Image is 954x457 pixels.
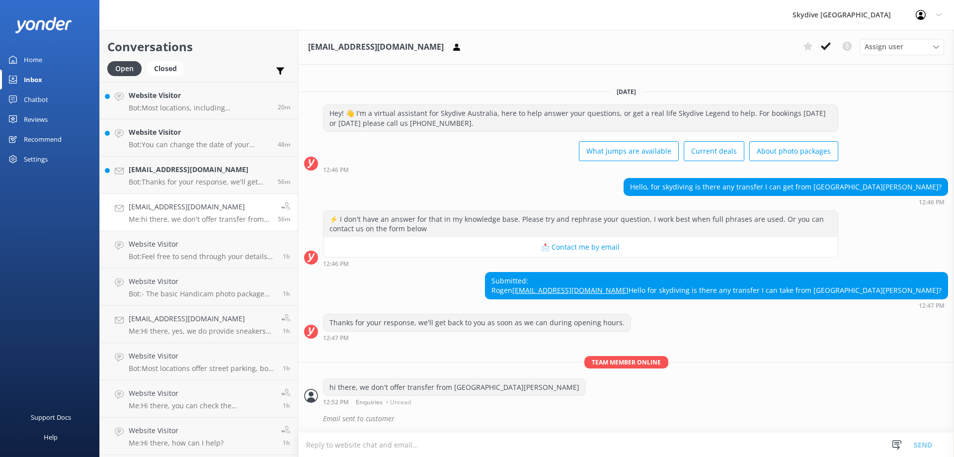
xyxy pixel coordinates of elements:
[129,215,270,224] p: Me: hi there, we don't offer transfer from [GEOGRAPHIC_DATA][PERSON_NAME]
[129,103,270,112] p: Bot: Most locations, including [GEOGRAPHIC_DATA], offer street parking, both paid and unpaid, but...
[107,37,290,56] h2: Conversations
[323,237,838,257] button: 📩 Contact me by email
[323,399,349,405] strong: 12:52 PM
[323,410,948,427] div: Email sent to customer
[100,343,298,380] a: Website VisitorBot:Most locations offer street parking, both paid and unpaid, but it is subject t...
[485,273,948,299] div: Submitted: Rogen Hello for skydiving is there any transfer I can take from [GEOGRAPHIC_DATA][PERS...
[919,303,945,309] strong: 12:47 PM
[323,166,838,173] div: Sep 18 2025 12:46pm (UTC +10:00) Australia/Brisbane
[147,63,189,74] a: Closed
[278,140,290,149] span: Sep 18 2025 01:00pm (UTC +10:00) Australia/Brisbane
[684,141,744,161] button: Current deals
[278,103,290,111] span: Sep 18 2025 01:28pm (UTC +10:00) Australia/Brisbane
[579,141,679,161] button: What jumps are available
[129,327,274,336] p: Me: Hi there, yes, we do provide sneakers at our drop zone
[323,260,838,267] div: Sep 18 2025 12:46pm (UTC +10:00) Australia/Brisbane
[356,399,383,405] span: Enquiries
[129,425,224,436] h4: Website Visitor
[100,82,298,119] a: Website VisitorBot:Most locations, including [GEOGRAPHIC_DATA], offer street parking, both paid a...
[44,427,58,447] div: Help
[31,407,71,427] div: Support Docs
[323,167,349,173] strong: 12:46 PM
[129,164,270,175] h4: [EMAIL_ADDRESS][DOMAIN_NAME]
[129,276,275,287] h4: Website Visitor
[323,335,349,341] strong: 12:47 PM
[129,313,274,324] h4: [EMAIL_ADDRESS][DOMAIN_NAME]
[323,379,585,396] div: hi there, we don't offer transfer from [GEOGRAPHIC_DATA][PERSON_NAME]
[147,61,184,76] div: Closed
[323,334,631,341] div: Sep 18 2025 12:47pm (UTC +10:00) Australia/Brisbane
[860,39,944,55] div: Assign User
[283,252,290,261] span: Sep 18 2025 12:39pm (UTC +10:00) Australia/Brisbane
[107,63,147,74] a: Open
[304,410,948,427] div: 2025-09-18T02:55:22.566
[865,41,903,52] span: Assign user
[308,41,444,54] h3: [EMAIL_ADDRESS][DOMAIN_NAME]
[323,105,838,131] div: Hey! 👋 I'm a virtual assistant for Skydive Australia, here to help answer your questions, or get ...
[919,199,945,205] strong: 12:46 PM
[24,70,42,90] div: Inbox
[624,179,948,195] div: Hello, for skydiving is there any transfer I can get from [GEOGRAPHIC_DATA][PERSON_NAME]?
[129,351,275,362] h4: Website Visitor
[283,401,290,410] span: Sep 18 2025 12:05pm (UTC +10:00) Australia/Brisbane
[100,380,298,418] a: Website VisitorMe:Hi there, you can check the confirmation email for more details1h
[323,211,838,237] div: ⚡ I don't have an answer for that in my knowledge base. Please try and rephrase your question, I ...
[24,149,48,169] div: Settings
[107,61,142,76] div: Open
[323,398,586,405] div: Sep 18 2025 12:52pm (UTC +10:00) Australia/Brisbane
[129,140,270,149] p: Bot: You can change the date of your skydive booking. Please ensure you provide at least 24 hours...
[512,285,629,295] a: [EMAIL_ADDRESS][DOMAIN_NAME]
[283,289,290,298] span: Sep 18 2025 12:32pm (UTC +10:00) Australia/Brisbane
[129,388,274,399] h4: Website Visitor
[129,201,270,212] h4: [EMAIL_ADDRESS][DOMAIN_NAME]
[283,364,290,372] span: Sep 18 2025 12:08pm (UTC +10:00) Australia/Brisbane
[749,141,838,161] button: About photo packages
[129,178,270,186] p: Bot: Thanks for your response, we'll get back to you as soon as we can during opening hours.
[15,17,72,33] img: yonder-white-logo.png
[584,356,668,368] span: Team member online
[386,399,411,405] span: • Unread
[485,302,948,309] div: Sep 18 2025 12:47pm (UTC +10:00) Australia/Brisbane
[100,306,298,343] a: [EMAIL_ADDRESS][DOMAIN_NAME]Me:Hi there, yes, we do provide sneakers at our drop zone1h
[100,119,298,157] a: Website VisitorBot:You can change the date of your skydive booking. Please ensure you provide at ...
[624,198,948,205] div: Sep 18 2025 12:46pm (UTC +10:00) Australia/Brisbane
[100,231,298,269] a: Website VisitorBot:Feel free to send through your details to [EMAIL_ADDRESS][DOMAIN_NAME]. Our st...
[24,109,48,129] div: Reviews
[24,50,42,70] div: Home
[100,418,298,455] a: Website VisitorMe:Hi there, how can I help?1h
[283,327,290,335] span: Sep 18 2025 12:10pm (UTC +10:00) Australia/Brisbane
[323,261,349,267] strong: 12:46 PM
[129,289,275,298] p: Bot: - The basic Handicam photo package costs $129 per person and includes photos of your entire ...
[611,88,642,96] span: [DATE]
[129,90,270,101] h4: Website Visitor
[129,401,274,410] p: Me: Hi there, you can check the confirmation email for more details
[283,439,290,447] span: Sep 18 2025 12:03pm (UTC +10:00) Australia/Brisbane
[24,129,62,149] div: Recommend
[278,178,290,186] span: Sep 18 2025 12:52pm (UTC +10:00) Australia/Brisbane
[129,127,270,138] h4: Website Visitor
[129,364,275,373] p: Bot: Most locations offer street parking, both paid and unpaid, but it is subject to availability...
[100,194,298,231] a: [EMAIL_ADDRESS][DOMAIN_NAME]Me:hi there, we don't offer transfer from [GEOGRAPHIC_DATA][PERSON_NA...
[100,269,298,306] a: Website VisitorBot:- The basic Handicam photo package costs $129 per person and includes photos o...
[129,439,224,448] p: Me: Hi there, how can I help?
[100,157,298,194] a: [EMAIL_ADDRESS][DOMAIN_NAME]Bot:Thanks for your response, we'll get back to you as soon as we can...
[24,90,48,109] div: Chatbot
[323,314,631,331] div: Thanks for your response, we'll get back to you as soon as we can during opening hours.
[129,252,275,261] p: Bot: Feel free to send through your details to [EMAIL_ADDRESS][DOMAIN_NAME]. Our staff can let yo...
[129,239,275,250] h4: Website Visitor
[278,215,290,223] span: Sep 18 2025 12:52pm (UTC +10:00) Australia/Brisbane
